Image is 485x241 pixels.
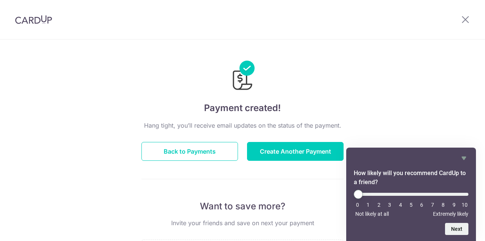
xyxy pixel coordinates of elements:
span: Extremely likely [433,211,468,217]
li: 6 [418,202,425,208]
h4: Payment created! [141,101,344,115]
h2: How likely will you recommend CardUp to a friend? Select an option from 0 to 10, with 0 being Not... [354,169,468,187]
p: Want to save more? [141,200,344,212]
button: Back to Payments [141,142,238,161]
div: How likely will you recommend CardUp to a friend? Select an option from 0 to 10, with 0 being Not... [354,154,468,235]
li: 0 [354,202,361,208]
li: 1 [364,202,372,208]
button: Create Another Payment [247,142,344,161]
li: 5 [407,202,415,208]
li: 2 [375,202,383,208]
div: How likely will you recommend CardUp to a friend? Select an option from 0 to 10, with 0 being Not... [354,190,468,217]
span: Not likely at all [355,211,389,217]
li: 4 [397,202,404,208]
li: 10 [461,202,468,208]
button: Next question [445,223,468,235]
button: Hide survey [459,154,468,163]
p: Invite your friends and save on next your payment [141,218,344,227]
li: 8 [439,202,447,208]
li: 3 [386,202,393,208]
p: Hang tight, you’ll receive email updates on the status of the payment. [141,121,344,130]
img: Payments [230,61,255,92]
li: 7 [429,202,436,208]
img: CardUp [15,15,52,24]
li: 9 [450,202,458,208]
